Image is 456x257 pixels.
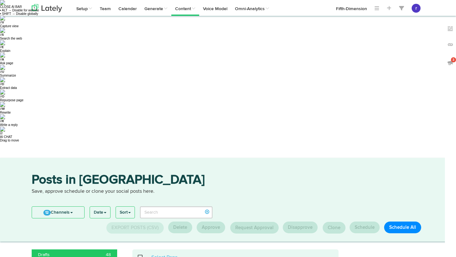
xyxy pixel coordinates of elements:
button: Disapprove [283,222,318,233]
button: Export Posts (CSV) [106,222,164,234]
a: 12Channels [32,207,84,218]
button: Schedule All [384,222,421,233]
h3: Posts in [GEOGRAPHIC_DATA] [32,174,424,188]
button: Approve [197,222,225,233]
a: Date [90,207,110,218]
input: Search [140,206,212,218]
span: Clone [328,225,340,230]
button: Delete [168,222,192,233]
button: Schedule [350,222,380,233]
iframe: Opens a widget where you can find more information [415,238,450,254]
a: Sort [116,207,135,218]
span: Request Approval [235,225,274,230]
button: Clone [323,222,345,234]
p: Save, approve schedule or clone your social posts here. [32,188,424,195]
button: Request Approval [230,222,279,234]
span: 12 [43,210,51,216]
